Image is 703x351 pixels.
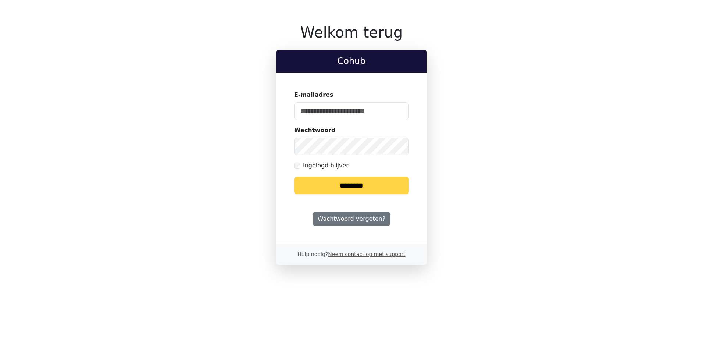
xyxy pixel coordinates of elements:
[276,24,427,41] h1: Welkom terug
[328,251,405,257] a: Neem contact op met support
[282,56,421,67] h2: Cohub
[303,161,350,170] label: Ingelogd blijven
[297,251,406,257] small: Hulp nodig?
[313,212,390,226] a: Wachtwoord vergeten?
[294,91,333,99] label: E-mailadres
[294,126,336,135] label: Wachtwoord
